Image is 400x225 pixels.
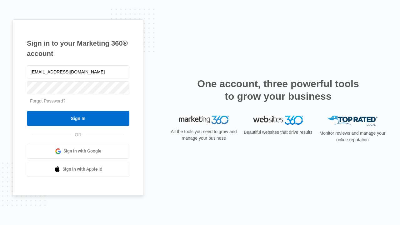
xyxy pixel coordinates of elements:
[327,116,377,126] img: Top Rated Local
[243,129,313,136] p: Beautiful websites that drive results
[71,132,86,138] span: OR
[27,162,129,177] a: Sign in with Apple Id
[27,111,129,126] input: Sign In
[27,144,129,159] a: Sign in with Google
[63,148,102,154] span: Sign in with Google
[195,77,361,102] h2: One account, three powerful tools to grow your business
[27,38,129,59] h1: Sign in to your Marketing 360® account
[253,116,303,125] img: Websites 360
[27,65,129,78] input: Email
[62,166,102,172] span: Sign in with Apple Id
[317,130,387,143] p: Monitor reviews and manage your online reputation
[30,98,66,103] a: Forgot Password?
[169,128,239,142] p: All the tools you need to grow and manage your business
[179,116,229,124] img: Marketing 360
